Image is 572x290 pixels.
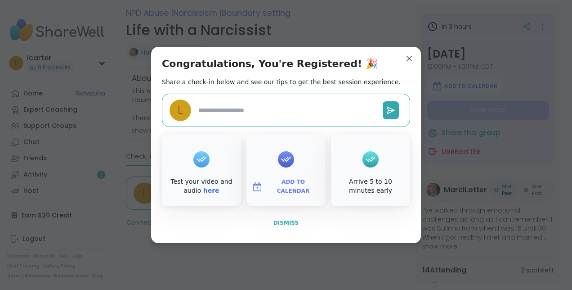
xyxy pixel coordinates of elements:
div: Arrive 5 to 10 minutes early [333,177,408,195]
span: Dismiss [273,220,299,226]
h1: Congratulations, You're Registered! 🎉 [162,58,378,70]
h2: Share a check-in below and see our tips to get the best session experience. [162,77,401,86]
button: Add to Calendar [248,177,324,196]
button: Dismiss [162,213,410,232]
span: Add to Calendar [266,178,320,195]
a: here [203,187,219,194]
div: Test your video and audio [164,177,239,195]
img: ShareWell Logomark [252,181,263,192]
span: l [178,103,183,118]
